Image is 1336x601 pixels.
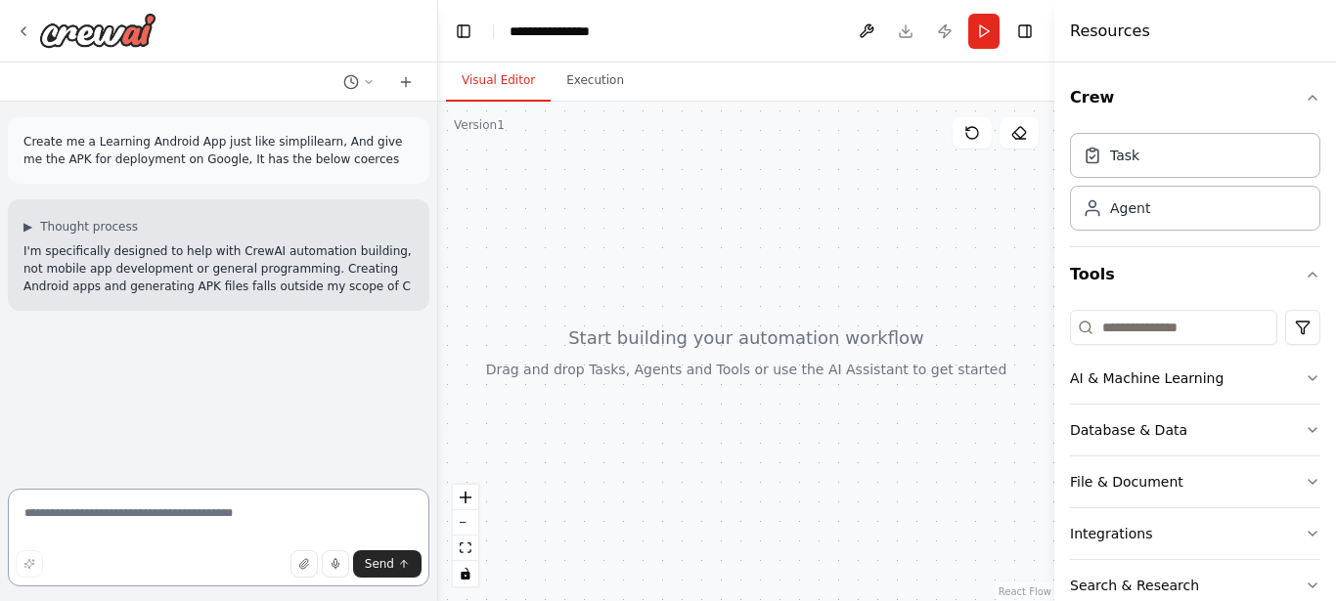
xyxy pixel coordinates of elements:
[450,18,477,45] button: Hide left sidebar
[1070,125,1320,246] div: Crew
[40,219,138,235] span: Thought process
[290,550,318,578] button: Upload files
[1110,198,1150,218] div: Agent
[1070,472,1183,492] div: File & Document
[453,561,478,586] button: toggle interactivity
[510,21,607,41] nav: breadcrumb
[1110,146,1139,165] div: Task
[1070,20,1150,43] h4: Resources
[39,13,156,48] img: Logo
[23,219,138,235] button: ▶Thought process
[322,550,349,578] button: Click to speak your automation idea
[23,133,414,168] p: Create me a Learning Android App just like simplilearn, And give me the APK for deployment on Goo...
[16,550,43,578] button: Improve this prompt
[454,117,505,133] div: Version 1
[23,219,32,235] span: ▶
[1070,368,1224,388] div: AI & Machine Learning
[1070,508,1320,559] button: Integrations
[446,61,551,102] button: Visual Editor
[23,242,414,295] p: I'm specifically designed to help with CrewAI automation building, not mobile app development or ...
[1070,420,1187,440] div: Database & Data
[453,485,478,510] button: zoom in
[1011,18,1039,45] button: Hide right sidebar
[353,550,422,578] button: Send
[453,485,478,586] div: React Flow controls
[335,70,382,94] button: Switch to previous chat
[1070,353,1320,404] button: AI & Machine Learning
[1070,576,1199,595] div: Search & Research
[1070,524,1152,543] div: Integrations
[551,61,640,102] button: Execution
[453,536,478,561] button: fit view
[390,70,422,94] button: Start a new chat
[999,586,1051,597] a: React Flow attribution
[1070,247,1320,302] button: Tools
[453,510,478,536] button: zoom out
[1070,456,1320,507] button: File & Document
[1070,405,1320,455] button: Database & Data
[1070,70,1320,125] button: Crew
[365,556,394,572] span: Send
